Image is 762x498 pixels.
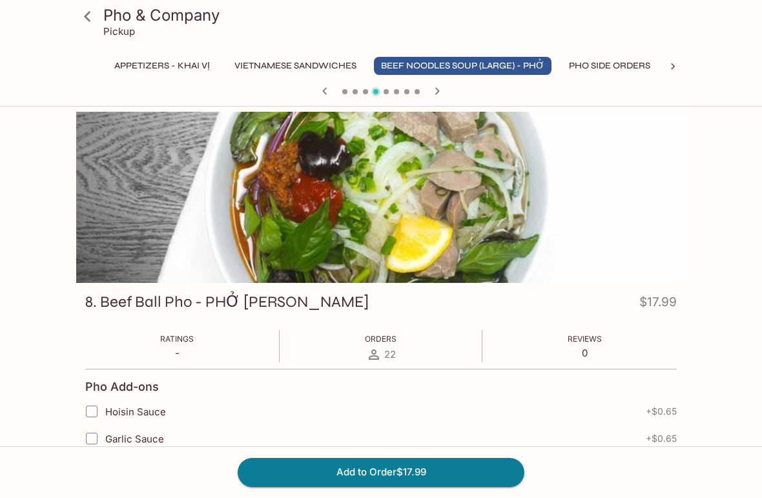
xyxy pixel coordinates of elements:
h4: Pho Add-ons [85,380,159,394]
span: 22 [384,348,396,360]
h3: Pho & Company [103,5,681,25]
div: 8. Beef Ball Pho - PHỞ BÒ VIÊN [76,112,686,283]
p: 0 [568,347,602,359]
button: Add to Order$17.99 [238,458,524,486]
span: Ratings [160,334,194,344]
span: Reviews [568,334,602,344]
span: Orders [365,334,396,344]
span: Hoisin Sauce [105,406,166,418]
button: VIETNAMESE SANDWICHES [227,57,364,75]
span: + $0.65 [646,406,677,417]
p: Pickup [103,25,135,37]
button: PHO SIDE ORDERS [562,57,657,75]
button: BEEF NOODLES SOUP (LARGE) - PHỞ [374,57,551,75]
span: Garlic Sauce [105,433,164,445]
h4: $17.99 [639,292,677,317]
span: + $0.65 [646,433,677,444]
h3: 8. Beef Ball Pho - PHỞ [PERSON_NAME] [85,292,369,312]
button: Appetizers - KHAI VỊ [107,57,217,75]
p: - [160,347,194,359]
